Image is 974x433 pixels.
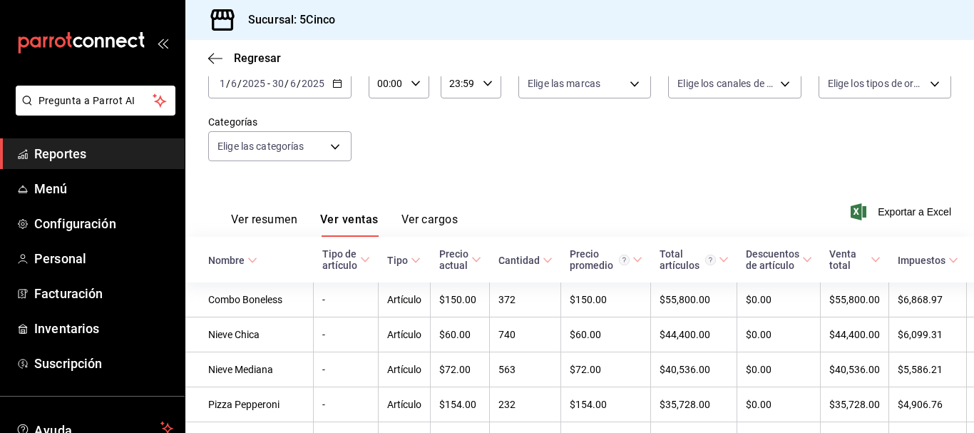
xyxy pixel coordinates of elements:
[314,282,379,317] td: -
[401,213,458,237] button: Ver cargos
[651,352,737,387] td: $40,536.00
[439,248,468,271] div: Precio actual
[490,352,561,387] td: 563
[314,387,379,422] td: -
[490,282,561,317] td: 372
[217,139,304,153] span: Elige las categorías
[651,282,737,317] td: $55,800.00
[379,282,431,317] td: Artículo
[301,78,325,89] input: ----
[821,387,889,422] td: $35,728.00
[660,248,716,271] div: Total artículos
[237,78,242,89] span: /
[821,282,889,317] td: $55,800.00
[651,317,737,352] td: $44,400.00
[490,387,561,422] td: 232
[234,51,281,65] span: Regresar
[322,248,370,271] span: Tipo de artículo
[898,255,945,266] div: Impuestos
[16,86,175,116] button: Pregunta a Parrot AI
[619,255,630,265] svg: Precio promedio = Total artículos / cantidad
[746,248,812,271] span: Descuentos de artículo
[34,144,173,163] span: Reportes
[829,248,868,271] div: Venta total
[821,352,889,387] td: $40,536.00
[314,352,379,387] td: -
[185,282,314,317] td: Combo Boneless
[379,352,431,387] td: Artículo
[219,78,226,89] input: --
[297,78,301,89] span: /
[379,317,431,352] td: Artículo
[185,352,314,387] td: Nieve Mediana
[208,255,257,266] span: Nombre
[651,387,737,422] td: $35,728.00
[231,213,297,237] button: Ver resumen
[561,352,651,387] td: $72.00
[230,78,237,89] input: --
[431,282,490,317] td: $150.00
[34,249,173,268] span: Personal
[431,317,490,352] td: $60.00
[853,203,951,220] button: Exportar a Excel
[208,51,281,65] button: Regresar
[231,213,458,237] div: navigation tabs
[34,319,173,338] span: Inventarios
[387,255,421,266] span: Tipo
[10,103,175,118] a: Pregunta a Parrot AI
[561,387,651,422] td: $154.00
[705,255,716,265] svg: El total artículos considera cambios de precios en los artículos así como costos adicionales por ...
[185,317,314,352] td: Nieve Chica
[889,317,967,352] td: $6,099.31
[677,76,774,91] span: Elige los canales de venta
[267,78,270,89] span: -
[570,248,630,271] div: Precio promedio
[34,179,173,198] span: Menú
[561,317,651,352] td: $60.00
[226,78,230,89] span: /
[498,255,553,266] span: Cantidad
[737,352,821,387] td: $0.00
[284,78,289,89] span: /
[889,282,967,317] td: $6,868.97
[570,248,642,271] span: Precio promedio
[498,255,540,266] div: Cantidad
[34,284,173,303] span: Facturación
[208,255,245,266] div: Nombre
[889,387,967,422] td: $4,906.76
[320,213,379,237] button: Ver ventas
[387,255,408,266] div: Tipo
[829,248,881,271] span: Venta total
[314,317,379,352] td: -
[898,255,958,266] span: Impuestos
[561,282,651,317] td: $150.00
[34,354,173,373] span: Suscripción
[34,214,173,233] span: Configuración
[289,78,297,89] input: --
[737,317,821,352] td: $0.00
[39,93,153,108] span: Pregunta a Parrot AI
[660,248,729,271] span: Total artículos
[431,387,490,422] td: $154.00
[737,387,821,422] td: $0.00
[242,78,266,89] input: ----
[431,352,490,387] td: $72.00
[828,76,925,91] span: Elige los tipos de orden
[237,11,335,29] h3: Sucursal: 5Cinco
[322,248,357,271] div: Tipo de artículo
[737,282,821,317] td: $0.00
[208,117,352,127] label: Categorías
[528,76,600,91] span: Elige las marcas
[272,78,284,89] input: --
[379,387,431,422] td: Artículo
[821,317,889,352] td: $44,400.00
[490,317,561,352] td: 740
[746,248,799,271] div: Descuentos de artículo
[439,248,481,271] span: Precio actual
[889,352,967,387] td: $5,586.21
[157,37,168,49] button: open_drawer_menu
[185,387,314,422] td: Pizza Pepperoni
